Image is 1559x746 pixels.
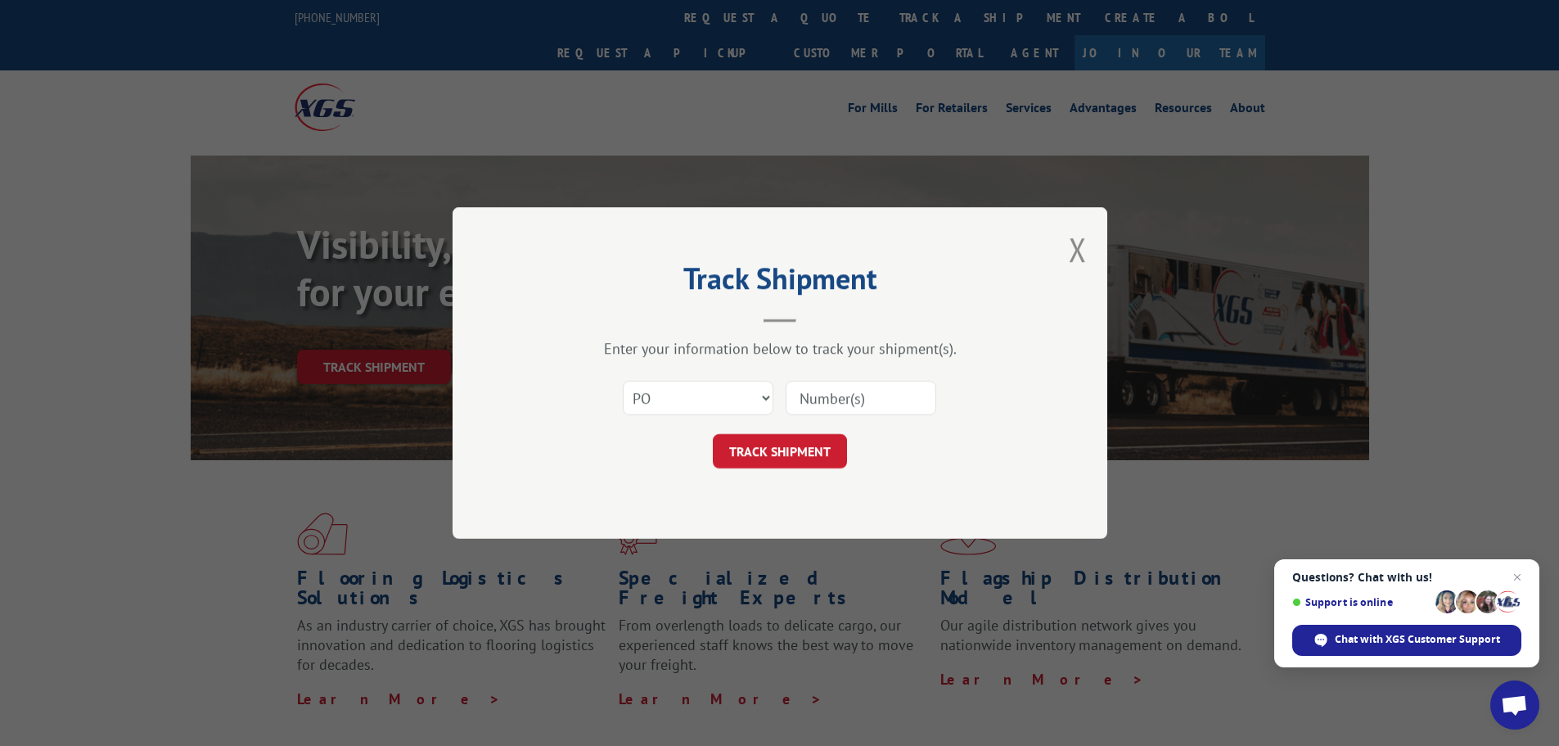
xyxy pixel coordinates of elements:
span: Support is online [1292,596,1430,608]
div: Chat with XGS Customer Support [1292,625,1521,656]
span: Questions? Chat with us! [1292,571,1521,584]
h2: Track Shipment [534,267,1025,298]
div: Open chat [1490,680,1539,730]
span: Close chat [1507,567,1527,587]
span: Chat with XGS Customer Support [1335,632,1500,647]
button: TRACK SHIPMENT [713,434,847,468]
div: Enter your information below to track your shipment(s). [534,339,1025,358]
input: Number(s) [786,381,936,415]
button: Close modal [1069,228,1087,271]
